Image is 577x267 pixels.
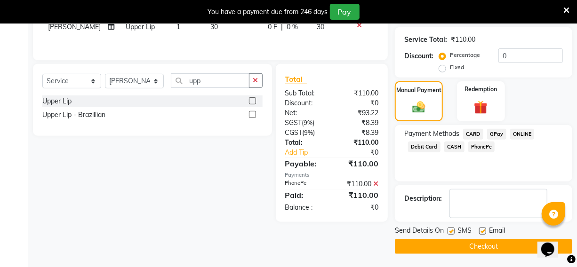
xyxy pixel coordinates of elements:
[278,158,332,169] div: Payable:
[487,129,506,140] span: GPay
[317,23,324,31] span: 30
[395,226,444,237] span: Send Details On
[465,85,497,94] label: Redemption
[278,98,332,108] div: Discount:
[278,148,341,157] a: Add Tip
[176,23,180,31] span: 1
[404,129,459,139] span: Payment Methods
[268,22,277,32] span: 0 F
[332,98,385,108] div: ₹0
[42,96,72,106] div: Upper Lip
[208,7,328,17] div: You have a payment due from 246 days
[285,118,302,127] span: SGST
[278,179,332,189] div: PhonePe
[42,110,105,120] div: Upper Lip - Brazillian
[330,4,360,20] button: Pay
[278,138,332,148] div: Total:
[285,74,307,84] span: Total
[281,22,283,32] span: |
[510,129,535,140] span: ONLINE
[396,86,441,94] label: Manual Payment
[278,88,332,98] div: Sub Total:
[341,148,385,157] div: ₹0
[450,63,464,71] label: Fixed
[444,141,465,152] span: CASH
[404,35,447,45] div: Service Total:
[278,203,332,212] div: Balance :
[332,128,385,138] div: ₹8.39
[451,35,475,45] div: ₹110.00
[48,23,101,31] span: [PERSON_NAME]
[463,129,483,140] span: CARD
[450,51,480,59] label: Percentage
[332,189,385,201] div: ₹110.00
[332,179,385,189] div: ₹110.00
[409,100,429,115] img: _cash.svg
[285,128,303,137] span: CGST
[278,189,332,201] div: Paid:
[287,22,298,32] span: 0 %
[404,194,442,204] div: Description:
[408,141,441,152] span: Debit Card
[304,119,313,126] span: 9%
[470,99,491,116] img: _gift.svg
[468,141,495,152] span: PhonePe
[332,203,385,212] div: ₹0
[305,129,313,136] span: 9%
[278,118,332,128] div: ( )
[171,73,249,88] input: Search or Scan
[210,23,218,31] span: 30
[332,118,385,128] div: ₹8.39
[404,51,433,61] div: Discount:
[489,226,505,237] span: Email
[395,239,572,254] button: Checkout
[332,108,385,118] div: ₹93.22
[332,138,385,148] div: ₹110.00
[285,171,378,179] div: Payments
[278,108,332,118] div: Net:
[126,23,155,31] span: Upper Lip
[278,128,332,138] div: ( )
[537,229,568,258] iframe: chat widget
[332,158,385,169] div: ₹110.00
[332,88,385,98] div: ₹110.00
[457,226,472,237] span: SMS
